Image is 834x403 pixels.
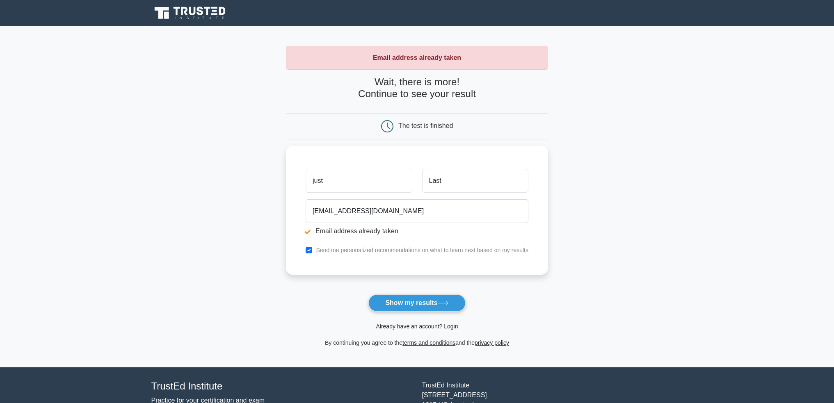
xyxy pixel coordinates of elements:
input: First name [306,169,412,193]
input: Last name [422,169,528,193]
label: Send me personalized recommendations on what to learn next based on my results [316,247,528,253]
strong: Email address already taken [373,54,461,61]
a: privacy policy [475,339,509,346]
button: Show my results [368,294,465,312]
h4: TrustEd Institute [151,380,412,392]
input: Email [306,199,528,223]
h4: Wait, there is more! Continue to see your result [286,76,548,100]
li: Email address already taken [306,226,528,236]
div: By continuing you agree to the and the [281,338,553,348]
div: The test is finished [398,122,453,129]
a: Already have an account? Login [376,323,458,330]
a: terms and conditions [402,339,455,346]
